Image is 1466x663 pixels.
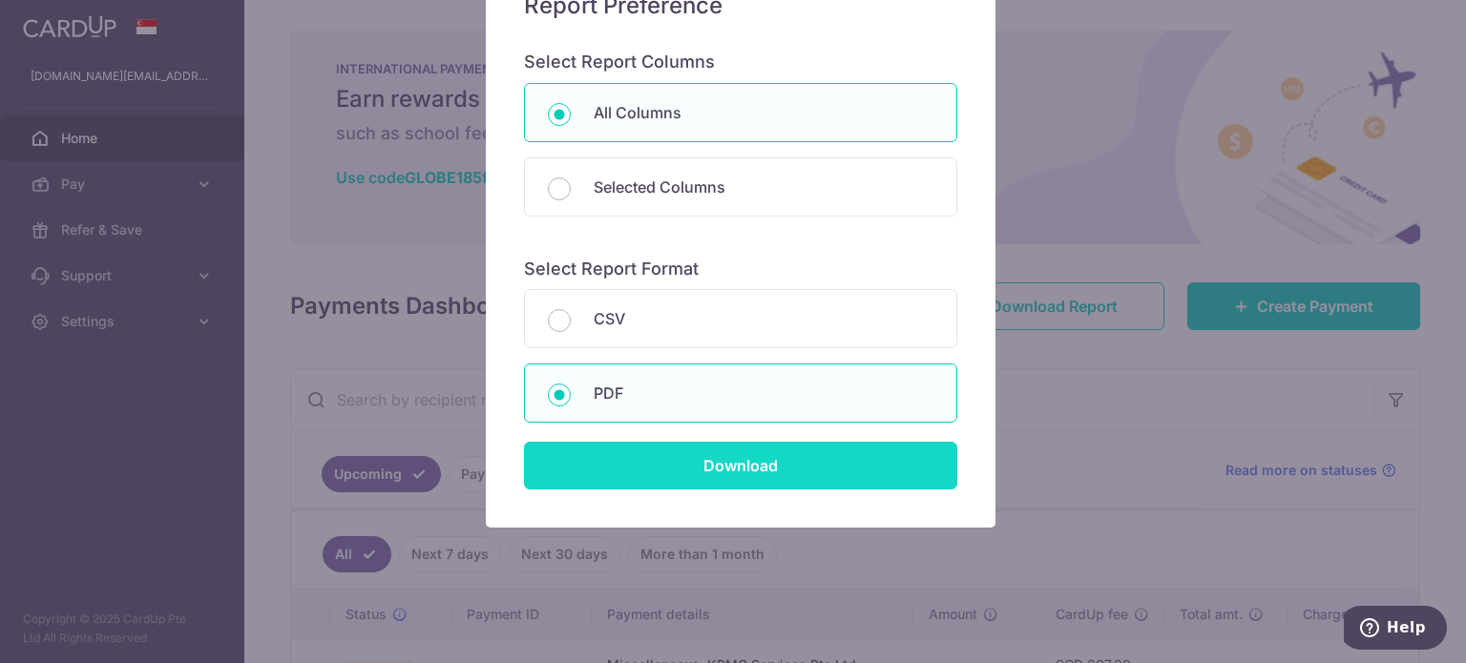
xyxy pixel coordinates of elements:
h6: Select Report Format [524,259,957,280]
p: All Columns [594,101,933,124]
p: PDF [594,382,933,404]
p: Selected Columns [594,176,933,198]
p: CSV [594,307,933,330]
iframe: Opens a widget where you can find more information [1344,606,1447,653]
h6: Select Report Columns [524,52,957,73]
input: Download [524,442,957,489]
